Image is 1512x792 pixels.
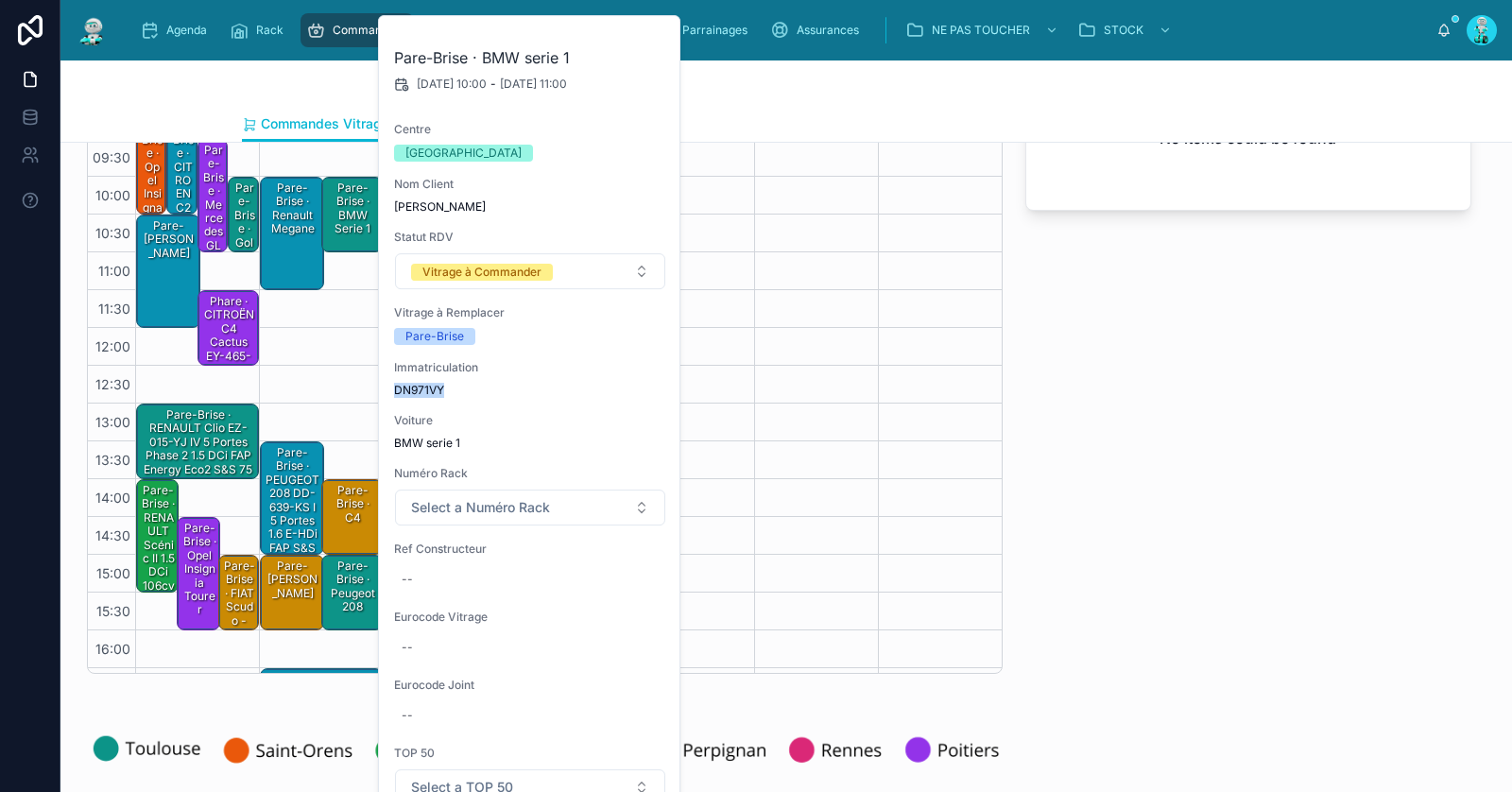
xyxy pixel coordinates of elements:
div: Pare-Brise · PEUGEOT 208 DD-639-KS I 5 Portes 1.6 e-HDi FAP S&S 92 cv [264,444,322,571]
span: TOP 50 [394,746,666,761]
span: 14:00 [91,490,135,506]
div: Pare-[PERSON_NAME] [264,558,322,602]
div: scrollable content [125,9,1436,51]
a: Commandes [301,13,414,47]
div: Pare-Brise · RENAULT Clio EZ-015-YJ IV 5 Portes Phase 2 1.5 dCi FAP Energy eco2 S&S 75 cv - 7290A... [140,406,257,506]
img: App logo [76,15,110,45]
span: Voiture [394,413,666,428]
span: 09:30 [88,149,135,165]
span: Rack [256,23,283,38]
span: Numéro Rack [394,466,666,481]
span: STOCK [1104,23,1143,38]
a: Agenda [134,13,220,47]
span: Nom Client [394,177,666,192]
span: [DATE] 11:00 [500,77,567,92]
div: Pare-Brise · Mercedes GLC - 5391AGAMVZ (21) [201,142,226,336]
div: [GEOGRAPHIC_DATA] [405,145,522,162]
div: Pare-Brise · renault megane [261,178,323,289]
h2: Pare-Brise · BMW serie 1 [394,46,666,69]
span: 15:30 [92,603,135,619]
div: Pare-Brise · Mercedes GLC - 5391AGAMVZ (21) [198,140,227,251]
span: Agenda [166,23,207,38]
div: Pare-Brise · BMW serie 1 [325,180,381,238]
div: Pare-Brise · Opel insigna [137,102,165,214]
span: DN971VY [394,383,666,398]
span: Statut RDV [394,230,666,245]
div: -- [402,572,413,587]
div: Pare-Brise · RENAULT Clio EZ-015-YJ IV 5 Portes Phase 2 1.5 dCi FAP Energy eco2 S&S 75 cv - 7290A... [137,405,258,478]
div: Pare-[PERSON_NAME] [261,556,323,629]
div: Pare-Brise · renault megane [264,180,322,238]
div: Pare-Brise · opel insignia tourer [180,520,217,619]
span: Eurocode Joint [394,678,666,693]
span: BMW serie 1 [394,436,666,451]
span: Assurances [797,23,859,38]
div: Pare-Brise · renault trafic 2 [264,671,381,702]
span: 11:30 [94,301,135,317]
div: Pare-[PERSON_NAME] [137,215,199,327]
div: Pare-Brise · Peugeot 208 [322,556,382,629]
div: Pare-Brise · opel insignia tourer [178,518,218,629]
span: 13:00 [91,414,135,430]
div: Pare-Brise · Opel insigna [140,104,164,216]
button: Select Button [395,253,665,289]
span: 10:00 [91,187,135,203]
span: Commandes Vitrages [261,114,397,133]
span: 13:30 [91,452,135,468]
div: Pare-Brise · Peugeot 208 [325,558,381,616]
span: 15:00 [92,565,135,581]
a: Rack [224,13,297,47]
div: -- [402,640,413,655]
a: SAV techniciens [418,13,549,47]
div: Phare · CITROËN C4 Cactus EY-465-KE Phase 2 1.2 THP PureTech 12V EAT6 S&S 110 cv Boîte auto [201,293,257,460]
a: Assurances [765,13,872,47]
div: Pare-Brise · BMW serie 1 [322,178,382,251]
div: Pare-Brise · FIAT Scudo - 3345AGS [222,558,257,657]
div: Phare · CITROËN C4 Cactus EY-465-KE Phase 2 1.2 THP PureTech 12V EAT6 S&S 110 cv Boîte auto [198,291,258,365]
span: NE PAS TOUCHER [932,23,1030,38]
span: Vitrage à Remplacer [394,305,666,320]
div: Pare-Brise · c4 [322,480,382,554]
div: Pare-Brise · PEUGEOT 208 DD-639-KS I 5 Portes 1.6 e-HDi FAP S&S 92 cv [261,442,323,554]
span: Parrainages [682,23,747,38]
span: Select a Numéro Rack [411,498,550,517]
span: 14:30 [91,527,135,543]
div: Pare-Brise · FIAT Scudo - 3345AGS [219,556,258,629]
span: Commandes [333,23,401,38]
a: STOCK [1072,13,1181,47]
span: Centre [394,122,666,137]
span: 12:30 [91,376,135,392]
span: [DATE] 10:00 [417,77,487,92]
span: 10:30 [91,225,135,241]
a: Cadeaux [553,13,646,47]
div: Vitrage à Commander [422,264,541,281]
span: Immatriculation [394,360,666,375]
div: -- [402,708,413,723]
span: 16:00 [91,641,135,657]
div: Pare-Brise · Golf 5 - 8568AGSMVZ1P [229,178,257,251]
span: - [490,77,496,92]
span: 11:00 [94,263,135,279]
div: Pare-Brise · c4 [325,482,381,526]
a: NE PAS TOUCHER [900,13,1068,47]
div: Pare-Brise · renault trafic 2 [261,669,382,781]
div: Pare-Brise · CITROEN c25 [167,102,196,214]
span: [PERSON_NAME] [394,199,666,215]
div: Pare-Brise · Golf 5 - 8568AGSMVZ1P [232,180,256,347]
span: Ref Constructeur [394,542,666,557]
span: Eurocode Vitrage [394,610,666,625]
div: Pare-Brise · RENAULT Scénic II 1.5 dCi 106cv - 7257AGAV1M [137,480,178,592]
a: Parrainages [650,13,761,47]
div: Pare-Brise [405,328,464,345]
div: Pare-[PERSON_NAME] [140,217,198,262]
div: Pare-Brise · CITROEN c25 [170,104,195,231]
div: Pare-Brise · RENAULT Scénic II 1.5 dCi 106cv - 7257AGAV1M [140,482,177,649]
a: Commandes Vitrages [242,107,397,143]
span: 12:00 [91,338,135,354]
button: Select Button [395,490,665,525]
